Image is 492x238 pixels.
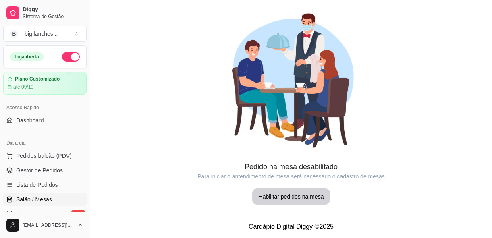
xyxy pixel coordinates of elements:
[13,84,33,90] article: até 09/10
[3,101,87,114] div: Acesso Rápido
[23,222,74,228] span: [EMAIL_ADDRESS][DOMAIN_NAME]
[3,164,87,177] a: Gestor de Pedidos
[23,6,83,13] span: Diggy
[23,13,83,20] span: Sistema de Gestão
[10,52,44,61] div: Loja aberta
[90,172,492,180] article: Para iniciar o antendimento de mesa será necessário o cadastro de mesas
[3,149,87,162] button: Pedidos balcão (PDV)
[25,30,58,38] div: big lanches ...
[3,178,87,191] a: Lista de Pedidos
[3,26,87,42] button: Select a team
[10,30,18,38] span: B
[62,52,80,62] button: Alterar Status
[16,181,58,189] span: Lista de Pedidos
[16,152,72,160] span: Pedidos balcão (PDV)
[3,137,87,149] div: Dia a dia
[16,116,44,124] span: Dashboard
[252,188,330,205] button: Habilitar pedidos na mesa
[16,166,63,174] span: Gestor de Pedidos
[3,72,87,95] a: Plano Customizadoaté 09/10
[3,114,87,127] a: Dashboard
[15,76,60,82] article: Plano Customizado
[90,215,492,238] footer: Cardápio Digital Diggy © 2025
[3,3,87,23] a: DiggySistema de Gestão
[90,161,492,172] article: Pedido na mesa desabilitado
[3,207,87,220] a: Diggy Botnovo
[3,193,87,206] a: Salão / Mesas
[16,195,52,203] span: Salão / Mesas
[16,210,41,218] span: Diggy Bot
[3,215,87,235] button: [EMAIL_ADDRESS][DOMAIN_NAME]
